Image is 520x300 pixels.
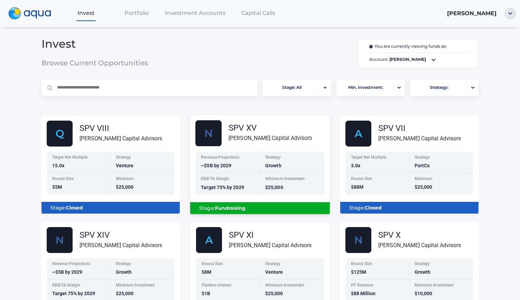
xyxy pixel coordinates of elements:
div: Stage: [346,202,473,214]
div: Stage: [47,202,174,214]
div: Minimum Investment [116,283,170,289]
span: Growth [265,163,281,168]
div: Strategy [265,155,320,161]
span: Venture [265,269,283,275]
div: Round Size [351,177,405,182]
span: $25,000 [265,291,283,296]
img: i.svg [369,45,374,48]
span: 3.0x [351,163,360,168]
button: Stage: Allportfolio-arrow [263,79,331,96]
span: [PERSON_NAME] [447,10,496,17]
span: $1B [202,291,210,296]
span: Investment Accounts [165,10,225,16]
div: Revenue Projections [52,262,106,268]
img: AlphaFund.svg [196,227,222,253]
span: $8M [202,269,211,275]
div: SPV VIII [80,124,162,132]
b: Fundraising [215,205,246,211]
span: $25,000 [265,185,283,190]
div: SPV VII [378,124,461,132]
div: SPV X [378,231,461,239]
button: Min. Investment:portfolio-arrow [336,79,405,96]
div: Minimum [116,177,170,182]
div: SPV XV [229,124,312,132]
span: Growth [415,269,430,275]
span: Invest [77,10,95,16]
span: $25,000 [116,291,133,296]
div: Round Size [351,262,405,268]
span: Growth [116,269,132,275]
div: Strategy [116,262,170,268]
div: [PERSON_NAME] Capital Advisors [229,134,312,142]
div: EBIDTA Margin [201,177,256,182]
span: ~$5B by 2029 [201,163,231,168]
span: Stage: All [282,81,301,94]
img: portfolio-arrow [398,86,401,89]
img: portfolio-arrow [471,86,474,89]
img: logo [8,7,51,20]
div: Revenue Projections [201,155,256,161]
span: Invest [41,40,187,47]
span: Target 75% by 2029 [52,291,95,296]
div: Strategy [415,155,469,161]
div: Stage: [196,202,324,214]
b: [PERSON_NAME] [389,57,426,62]
div: Minimum Investment [265,177,320,182]
span: Account: [366,56,470,64]
span: $25,000 [116,184,133,190]
img: Magnifier [47,85,52,90]
img: ellipse [505,8,516,19]
div: Round Size [202,262,256,268]
span: $10,000 [415,291,432,296]
span: Venture [116,163,133,168]
div: Target Net Multiple [52,155,106,161]
b: Closed [66,205,83,211]
span: Portfolio [124,10,149,16]
span: Capital Calls [241,10,275,16]
div: Target Net Multiple [351,155,405,161]
button: Strategy:portfolio-arrow [410,79,479,96]
span: $88M [351,184,363,190]
div: Minimum Investment [415,283,469,289]
div: SPV XI [229,231,312,239]
div: Pipeline Interest [202,283,256,289]
span: Browse Current Opportunities [41,59,187,66]
span: Strategy: [430,81,448,94]
img: AlphaFund.svg [345,121,371,147]
span: 15.0x [52,163,64,168]
div: SPV XIV [80,231,162,239]
a: Invest [61,6,111,20]
div: Strategy [415,262,469,268]
div: Round Size [52,177,106,182]
div: [PERSON_NAME] Capital Advisors [378,134,461,143]
div: Strategy [265,262,319,268]
span: $5M [52,184,62,190]
img: Group_48614.svg [47,121,73,147]
div: [PERSON_NAME] Capital Advisors [80,241,162,250]
div: [PERSON_NAME] Capital Advisors [80,134,162,143]
img: Nscale_fund_card_1.svg [47,227,73,253]
a: Investment Accounts [162,6,228,20]
img: Nscale_fund_card.svg [345,227,371,253]
span: PortCo [415,163,430,168]
div: Strategy [116,155,170,161]
b: Closed [365,205,382,211]
div: [PERSON_NAME] Capital Advisors [378,241,461,250]
span: You are currently viewing funds as: [369,43,447,50]
span: ~$5B by 2029 [52,269,82,275]
div: EBIDTA Margin [52,283,106,289]
span: Target 75% by 2029 [201,185,244,190]
span: Min. Investment: [348,81,383,94]
a: logo [4,6,61,21]
a: Capital Calls [228,6,288,20]
span: $88 Million [351,291,375,296]
img: portfolio-arrow [324,86,327,89]
div: Minimum Investment [265,283,319,289]
div: [PERSON_NAME] Capital Advisors [229,241,312,250]
img: Nscale_fund_card.svg [195,120,222,147]
span: $25,000 [415,184,432,190]
span: $125M [351,269,366,275]
a: Portfolio [111,6,162,20]
div: PF Revenue [351,283,405,289]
